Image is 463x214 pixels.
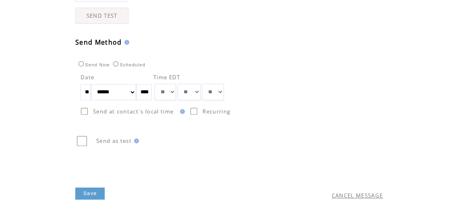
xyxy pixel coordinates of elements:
label: Send Now [76,62,110,67]
span: Send Method [75,38,122,47]
span: Send as test [96,137,132,144]
a: SEND TEST [75,8,128,24]
span: Send at contact`s local time [93,108,174,115]
input: Scheduled [113,61,118,66]
img: help.gif [132,138,139,143]
label: Scheduled [111,62,145,67]
a: CANCEL MESSAGE [332,192,383,199]
a: Save [75,187,105,200]
img: help.gif [122,40,129,45]
input: Send Now [79,61,84,66]
img: help.gif [178,109,185,114]
span: Recurring [203,108,230,115]
span: Time EDT [153,74,180,81]
span: Date [81,74,94,81]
